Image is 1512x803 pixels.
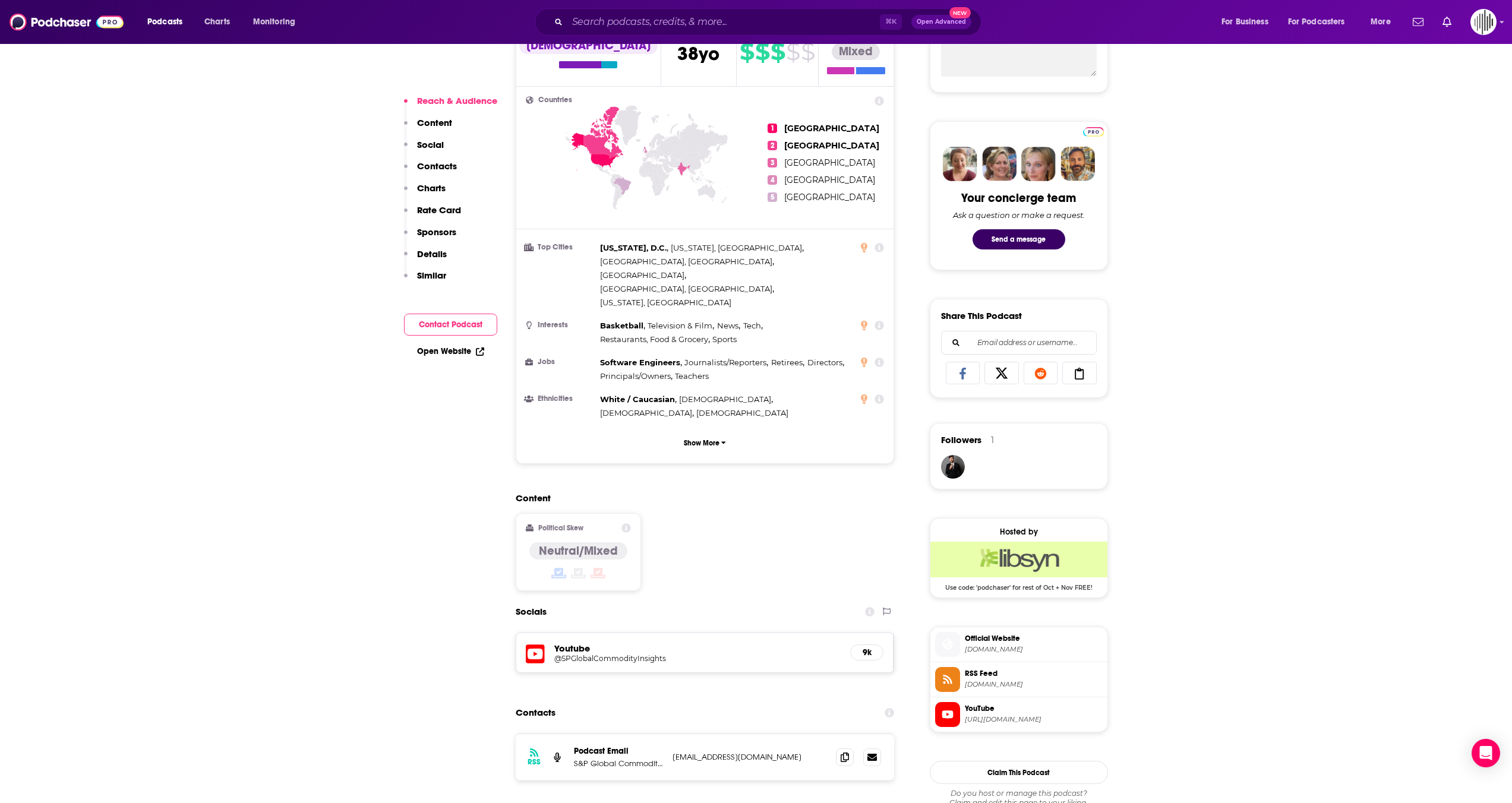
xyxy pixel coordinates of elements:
[404,160,457,182] button: Contacts
[1470,9,1497,35] span: Logged in as gpg2
[679,394,771,404] span: [DEMOGRAPHIC_DATA]
[516,492,885,504] h2: Content
[417,204,461,216] p: Rate Card
[526,244,595,251] h3: Top Cities
[1371,14,1391,30] span: More
[10,11,124,33] img: Podchaser - Follow, Share and Rate Podcasts
[554,654,744,663] h5: @SPGlobalCommodityInsights
[784,192,875,203] span: [GEOGRAPHIC_DATA]
[1221,14,1268,30] span: For Business
[417,270,446,281] p: Similar
[600,356,682,369] span: ,
[941,455,965,479] img: JohirMia
[807,358,842,367] span: Directors
[943,147,977,181] img: Sydney Profile
[784,157,875,168] span: [GEOGRAPHIC_DATA]
[516,701,555,724] h2: Contacts
[417,139,444,150] p: Social
[147,14,182,30] span: Podcasts
[935,632,1103,657] a: Official Website[DOMAIN_NAME]
[417,248,447,260] p: Details
[567,12,880,31] input: Search podcasts, credits, & more...
[717,319,740,333] span: ,
[600,393,677,406] span: ,
[574,746,663,756] p: Podcast Email
[941,331,1097,355] div: Search followers
[600,284,772,293] span: [GEOGRAPHIC_DATA], [GEOGRAPHIC_DATA]
[404,248,447,270] button: Details
[740,42,754,61] span: $
[600,321,643,330] span: Basketball
[519,37,658,54] div: [DEMOGRAPHIC_DATA]
[684,439,719,447] p: Show More
[832,43,880,60] div: Mixed
[404,314,497,336] button: Contact Podcast
[648,319,714,333] span: ,
[404,139,444,161] button: Social
[965,668,1103,679] span: RSS Feed
[554,654,841,663] a: @SPGlobalCommodityInsights
[1438,12,1456,32] a: Show notifications dropdown
[417,117,452,128] p: Content
[949,7,971,18] span: New
[880,14,902,30] span: ⌘ K
[941,310,1022,321] h3: Share This Podcast
[600,408,692,418] span: [DEMOGRAPHIC_DATA]
[600,241,668,255] span: ,
[600,298,731,307] span: [US_STATE], [GEOGRAPHIC_DATA]
[930,527,1107,537] div: Hosted by
[417,95,497,106] p: Reach & Audience
[965,680,1103,689] span: batterymetals.libsyn.com
[600,257,772,266] span: [GEOGRAPHIC_DATA], [GEOGRAPHIC_DATA]
[807,356,844,369] span: ,
[965,715,1103,724] span: https://www.youtube.com/@SPGlobalCommodityInsights
[768,141,777,150] span: 2
[1408,12,1428,32] a: Show notifications dropdown
[546,8,993,36] div: Search podcasts, credits, & more...
[743,319,763,333] span: ,
[677,42,719,65] span: 38 yo
[801,42,815,61] span: $
[1280,12,1362,31] button: open menu
[253,14,295,30] span: Monitoring
[1472,739,1500,767] div: Open Intercom Messenger
[679,393,773,406] span: ,
[600,333,710,346] span: ,
[600,406,694,420] span: ,
[526,432,885,454] button: Show More
[1083,125,1104,137] a: Pro website
[574,758,663,769] p: S&P Global Commodity Insights
[600,371,671,381] span: Principals/Owners
[600,270,684,280] span: [GEOGRAPHIC_DATA]
[1062,362,1097,384] a: Copy Link
[404,270,446,292] button: Similar
[935,702,1103,727] a: YouTube[URL][DOMAIN_NAME]
[600,243,667,252] span: [US_STATE], D.C.
[671,243,802,252] span: [US_STATE], [GEOGRAPHIC_DATA]
[404,204,461,226] button: Rate Card
[528,757,541,767] h3: RSS
[404,117,452,139] button: Content
[648,321,712,330] span: Television & Film
[953,210,1085,220] div: Ask a question or make a request.
[930,577,1107,592] span: Use code: 'podchaser' for rest of Oct + Nov FREE!
[982,147,1017,181] img: Barbara Profile
[600,334,708,344] span: Restaurants, Food & Grocery
[673,752,827,762] p: [EMAIL_ADDRESS][DOMAIN_NAME]
[554,643,841,654] h5: Youtube
[526,395,595,403] h3: Ethnicities
[139,12,198,31] button: open menu
[526,358,595,366] h3: Jobs
[417,226,456,238] p: Sponsors
[404,95,497,117] button: Reach & Audience
[860,647,873,657] h5: 9k
[768,175,777,185] span: 4
[516,600,547,623] h2: Socials
[684,356,768,369] span: ,
[600,358,680,367] span: Software Engineers
[600,319,645,333] span: ,
[786,42,800,61] span: $
[417,182,446,194] p: Charts
[1362,12,1406,31] button: open menu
